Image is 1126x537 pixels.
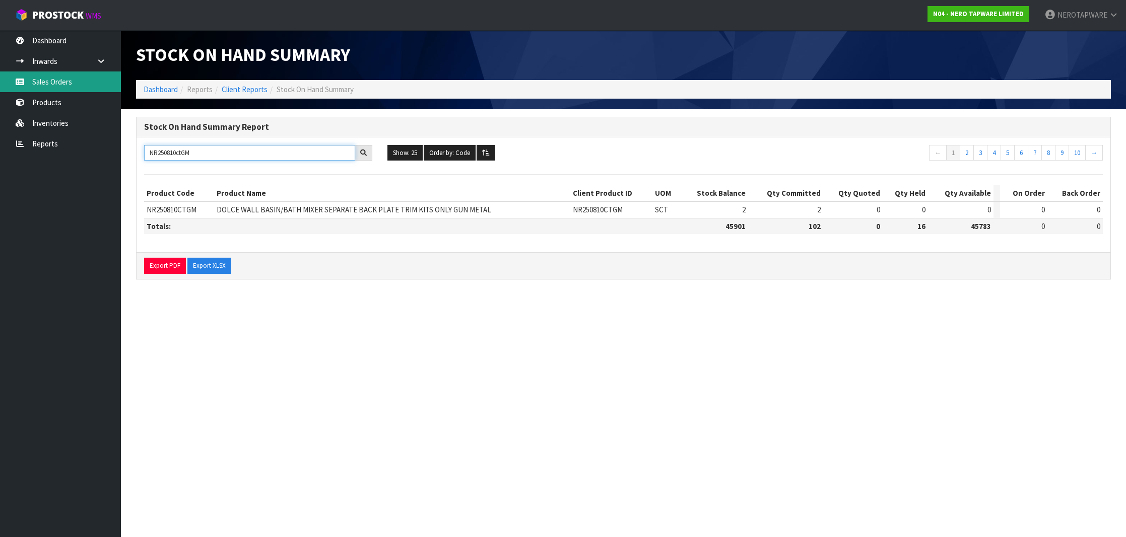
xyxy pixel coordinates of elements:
span: Reports [187,85,213,94]
a: ← [929,145,947,161]
span: 0 [1041,205,1045,214]
span: 0 [1097,221,1100,231]
a: 7 [1028,145,1042,161]
a: 9 [1055,145,1069,161]
button: Export PDF [144,258,186,274]
button: Export XLSX [187,258,231,274]
strong: N04 - NERO TAPWARE LIMITED [933,10,1024,18]
span: 2 [817,205,821,214]
nav: Page navigation [875,145,1103,164]
span: Stock On Hand Summary [277,85,354,94]
input: Search [144,145,355,161]
strong: 16 [917,221,925,231]
h3: Stock On Hand Summary Report [144,122,1103,132]
span: 0 [987,205,991,214]
th: Client Product ID [570,185,652,201]
th: Back Order [1047,185,1103,201]
th: Qty Quoted [823,185,883,201]
span: 0 [1097,205,1100,214]
a: Client Reports [222,85,268,94]
th: Qty Committed [748,185,823,201]
span: 0 [1041,221,1045,231]
span: Stock On Hand Summary [136,43,350,66]
a: 4 [987,145,1001,161]
strong: Totals: [147,221,171,231]
a: 2 [960,145,974,161]
strong: 102 [809,221,821,231]
span: DOLCE WALL BASIN/BATH MIXER SEPARATE BACK PLATE TRIM KITS ONLY GUN METAL [217,205,491,214]
small: WMS [86,11,101,21]
button: Order by: Code [424,145,476,161]
a: 1 [946,145,960,161]
th: Product Name [214,185,570,201]
a: 3 [973,145,987,161]
th: On Order [1000,185,1047,201]
a: 10 [1069,145,1086,161]
span: ProStock [32,9,84,22]
strong: 45901 [725,221,746,231]
span: NEROTAPWARE [1057,10,1107,20]
strong: 0 [876,221,880,231]
img: cube-alt.png [15,9,28,21]
span: SCT [655,205,668,214]
th: Stock Balance [679,185,748,201]
a: Dashboard [144,85,178,94]
th: Product Code [144,185,214,201]
th: UOM [652,185,679,201]
span: NR250810CTGM [147,205,196,214]
span: 0 [877,205,880,214]
button: Show: 25 [387,145,423,161]
a: → [1085,145,1103,161]
a: 6 [1014,145,1028,161]
strong: 45783 [971,221,991,231]
span: 0 [922,205,925,214]
a: 8 [1041,145,1055,161]
span: 2 [742,205,746,214]
th: Qty Held [883,185,928,201]
th: Qty Available [928,185,993,201]
a: 5 [1001,145,1015,161]
span: NR250810CTGM [573,205,623,214]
